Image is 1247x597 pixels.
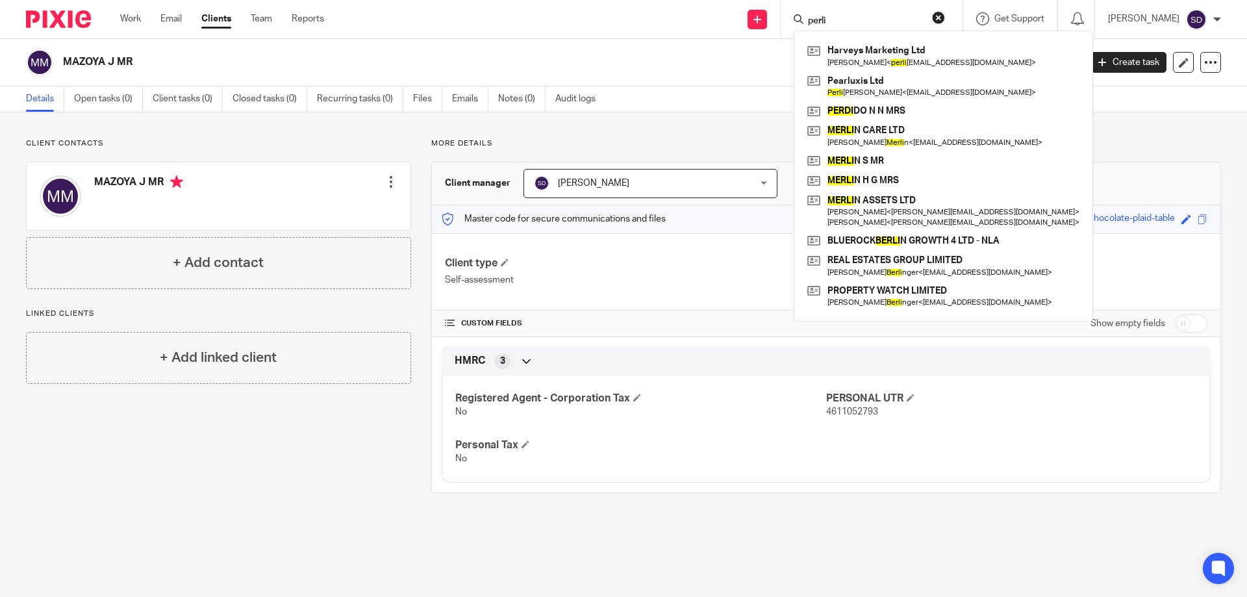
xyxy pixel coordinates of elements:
h2: MAZOYA J MR [63,55,870,69]
a: Reports [292,12,324,25]
a: Team [251,12,272,25]
a: Work [120,12,141,25]
h4: + Add contact [173,253,264,273]
p: Linked clients [26,309,411,319]
a: Client tasks (0) [153,86,223,112]
h3: Client manager [445,177,510,190]
p: Self-assessment [445,273,826,286]
span: 4611052793 [826,407,878,416]
a: Open tasks (0) [74,86,143,112]
i: Primary [170,175,183,188]
img: Pixie [26,10,91,28]
a: Notes (0) [498,86,546,112]
h4: Personal Tax [455,438,826,452]
img: svg%3E [40,175,81,217]
label: Show empty fields [1090,317,1165,330]
h4: Client type [445,257,826,270]
a: Clients [201,12,231,25]
h4: PERSONAL UTR [826,392,1197,405]
p: Client contacts [26,138,411,149]
span: No [455,454,467,463]
h4: + Add linked client [160,348,277,368]
a: Recurring tasks (0) [317,86,403,112]
span: [PERSON_NAME] [558,179,629,188]
span: HMRC [455,354,485,368]
input: Search [807,16,924,27]
div: soft-chocolate-plaid-table [1069,212,1175,227]
h4: CUSTOM FIELDS [445,318,826,329]
a: Emails [452,86,488,112]
p: Master code for secure communications and files [442,212,666,225]
p: More details [431,138,1221,149]
a: Closed tasks (0) [233,86,307,112]
button: Clear [932,11,945,24]
h4: MAZOYA J MR [94,175,183,192]
a: Create task [1091,52,1166,73]
a: Audit logs [555,86,605,112]
span: 3 [500,355,505,368]
p: [PERSON_NAME] [1108,12,1179,25]
a: Email [160,12,182,25]
img: svg%3E [1186,9,1207,30]
a: Files [413,86,442,112]
span: Get Support [994,14,1044,23]
h4: Registered Agent - Corporation Tax [455,392,826,405]
img: svg%3E [534,175,549,191]
a: Details [26,86,64,112]
img: svg%3E [26,49,53,76]
span: No [455,407,467,416]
